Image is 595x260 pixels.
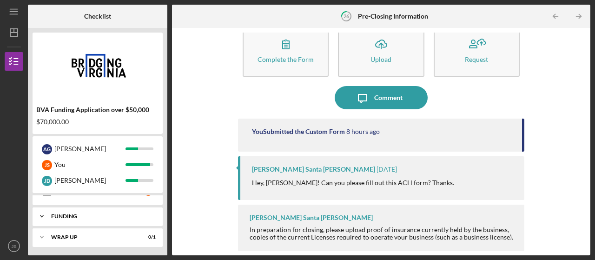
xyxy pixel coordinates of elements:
button: Comment [335,86,428,109]
div: $70,000.00 [36,118,159,126]
tspan: 26 [344,13,350,19]
div: [PERSON_NAME] Santa [PERSON_NAME] [250,214,373,221]
div: You [54,157,126,173]
div: Request [465,56,488,63]
button: JS [5,237,23,255]
text: JS [11,244,16,249]
div: Comment [374,86,403,109]
button: Complete the Form [243,23,329,77]
button: Upload [338,23,424,77]
div: Wrap Up [51,234,132,240]
div: Upload [370,56,391,63]
time: 2025-09-24 19:19 [377,166,397,173]
div: Funding [51,213,151,219]
div: 0 / 1 [139,234,156,240]
b: Pre-Closing Information [358,13,428,20]
div: [PERSON_NAME] Santa [PERSON_NAME] [252,166,375,173]
div: J D [42,176,52,186]
a: Draft Closing DocumentsJS [37,182,158,200]
div: [PERSON_NAME] [54,173,126,188]
div: J S [42,160,52,170]
time: 2025-09-25 14:57 [346,128,380,135]
b: Checklist [84,13,111,20]
div: A G [42,144,52,154]
button: Request [434,23,520,77]
div: BVA Funding Application over $50,000 [36,106,159,113]
div: You Submitted the Custom Form [252,128,345,135]
div: In preparation for closing, please upload proof of insurance currently held by the business, copi... [250,226,515,256]
img: Product logo [33,37,163,93]
p: Hey, [PERSON_NAME]! Can you please fill out this ACH form? Thanks. [252,178,454,188]
div: [PERSON_NAME] [54,141,126,157]
div: Complete the Form [258,56,314,63]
